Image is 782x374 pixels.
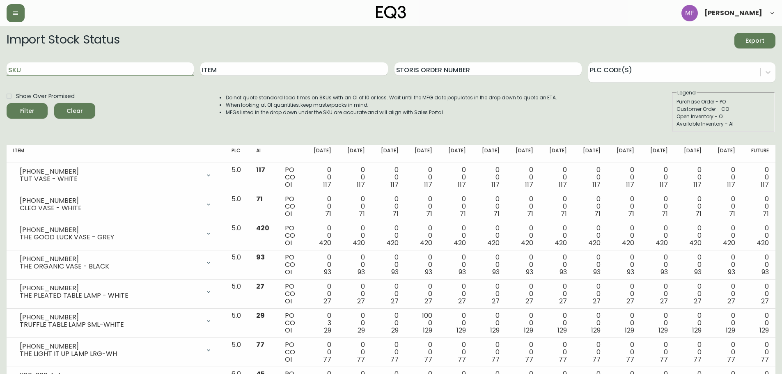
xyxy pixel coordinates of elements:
div: 0 0 [311,341,331,363]
div: 0 0 [479,254,500,276]
div: 0 0 [445,254,466,276]
span: 420 [555,238,567,248]
span: 71 [493,209,500,218]
span: 117 [458,180,466,189]
div: 0 0 [546,341,567,363]
div: 0 0 [378,312,399,334]
span: 117 [256,165,265,174]
div: 0 0 [647,341,668,363]
th: [DATE] [674,145,708,163]
div: 0 0 [647,283,668,305]
div: 0 0 [715,254,735,276]
div: 0 0 [344,195,365,218]
div: 100 0 [412,312,432,334]
li: Do not quote standard lead times on SKUs with an OI of 10 or less. Wait until the MFG date popula... [226,94,557,101]
span: 420 [723,238,735,248]
div: [PHONE_NUMBER]THE ORGANIC VASE - BLACK [13,254,218,272]
td: 5.0 [225,163,250,192]
div: 0 0 [344,225,365,247]
div: THE ORGANIC VASE - BLACK [20,263,200,270]
div: 0 0 [546,312,567,334]
th: [DATE] [573,145,607,163]
span: 93 [627,267,634,277]
div: 0 0 [445,166,466,188]
div: TRUFFLE TABLE LAMP SML-WHITE [20,321,200,328]
th: [DATE] [540,145,573,163]
div: 0 3 [311,312,331,334]
th: Future [742,145,775,163]
div: 0 0 [546,195,567,218]
img: logo [376,6,406,19]
span: 77 [693,355,702,364]
th: [DATE] [439,145,472,163]
div: 0 0 [378,283,399,305]
div: 0 0 [681,166,702,188]
button: Clear [54,103,95,119]
div: [PHONE_NUMBER]TUT VASE - WHITE [13,166,218,184]
div: 0 0 [513,283,533,305]
div: 0 0 [412,254,432,276]
div: [PHONE_NUMBER] [20,285,200,292]
th: [DATE] [708,145,742,163]
span: 77 [525,355,533,364]
span: 71 [695,209,702,218]
span: 117 [424,180,432,189]
div: 0 0 [412,195,432,218]
div: 0 0 [445,312,466,334]
div: 0 0 [479,341,500,363]
td: 5.0 [225,250,250,280]
div: 0 0 [580,254,601,276]
div: 0 0 [614,283,634,305]
div: 0 0 [546,166,567,188]
span: 27 [727,296,735,306]
div: 0 0 [748,283,769,305]
div: TUT VASE - WHITE [20,175,200,183]
span: 117 [660,180,668,189]
div: 0 0 [715,195,735,218]
div: 0 0 [412,225,432,247]
div: 0 0 [748,341,769,363]
div: 0 0 [647,195,668,218]
span: 420 [256,223,269,233]
div: 0 0 [580,166,601,188]
span: 117 [693,180,702,189]
span: 77 [660,355,668,364]
legend: Legend [677,89,697,96]
span: 77 [761,355,769,364]
li: MFGs listed in the drop down under the SKU are accurate and will align with Sales Portal. [226,109,557,116]
span: 27 [559,296,567,306]
span: 117 [626,180,634,189]
div: 0 0 [580,283,601,305]
div: PO CO [285,195,297,218]
span: 420 [420,238,432,248]
div: 0 0 [715,225,735,247]
span: 129 [625,326,634,335]
div: [PHONE_NUMBER]CLEO VASE - WHITE [13,195,218,213]
div: 0 0 [311,254,331,276]
span: 117 [559,180,567,189]
th: AI [250,145,278,163]
div: [PHONE_NUMBER]THE LIGHT IT UP LAMP LRG-WH [13,341,218,359]
td: 5.0 [225,221,250,250]
div: 0 0 [378,341,399,363]
div: 0 0 [546,225,567,247]
div: 0 0 [378,195,399,218]
span: 420 [386,238,399,248]
div: 0 0 [748,225,769,247]
span: 77 [458,355,466,364]
div: 0 0 [614,341,634,363]
th: [DATE] [338,145,372,163]
div: 0 0 [311,225,331,247]
th: [DATE] [304,145,338,163]
div: [PHONE_NUMBER]THE GOOD LUCK VASE - GREY [13,225,218,243]
span: 129 [456,326,466,335]
div: 0 0 [445,283,466,305]
div: 0 0 [479,195,500,218]
div: 0 0 [681,195,702,218]
div: 0 0 [748,166,769,188]
span: OI [285,326,292,335]
span: 93 [324,267,331,277]
span: 71 [392,209,399,218]
span: 93 [358,267,365,277]
div: 0 0 [715,283,735,305]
